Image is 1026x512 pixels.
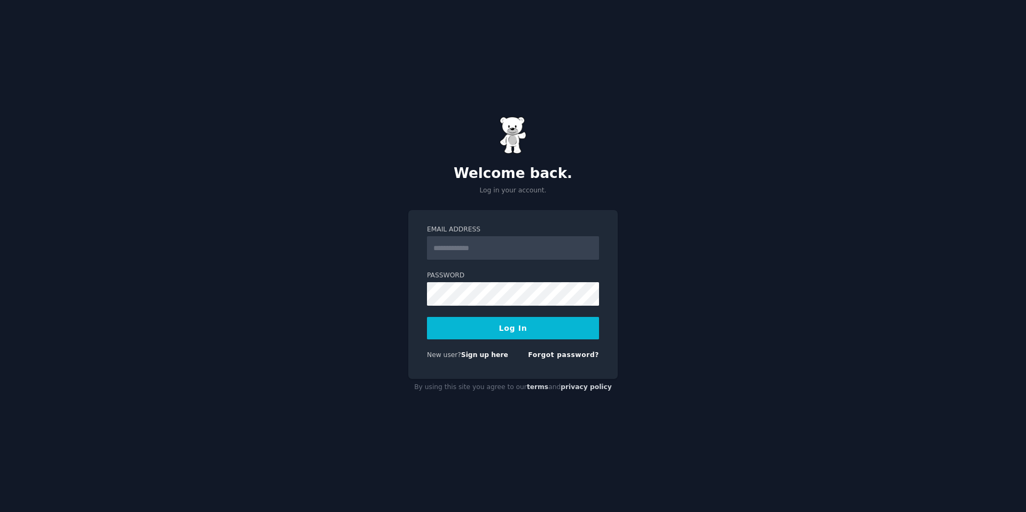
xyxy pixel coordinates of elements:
label: Email Address [427,225,599,235]
span: New user? [427,351,461,359]
a: Sign up here [461,351,508,359]
p: Log in your account. [408,186,618,196]
label: Password [427,271,599,281]
button: Log In [427,317,599,339]
div: By using this site you agree to our and [408,379,618,396]
h2: Welcome back. [408,165,618,182]
a: Forgot password? [528,351,599,359]
a: terms [527,383,548,391]
img: Gummy Bear [500,117,526,154]
a: privacy policy [561,383,612,391]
